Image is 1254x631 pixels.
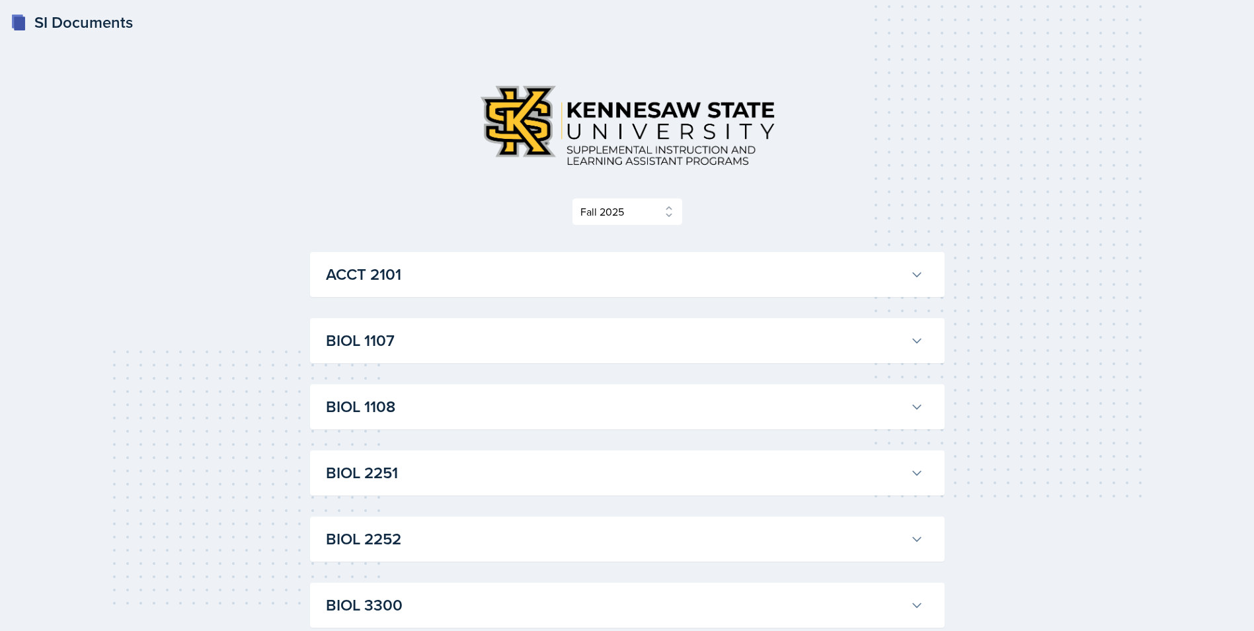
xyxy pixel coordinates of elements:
h3: BIOL 2251 [326,461,905,485]
h3: ACCT 2101 [326,263,905,286]
button: BIOL 3300 [323,591,926,620]
h3: BIOL 2252 [326,527,905,551]
img: Kennesaw State University [469,74,786,177]
button: ACCT 2101 [323,260,926,289]
button: BIOL 1108 [323,392,926,421]
button: BIOL 1107 [323,326,926,355]
h3: BIOL 1107 [326,329,905,353]
button: BIOL 2251 [323,458,926,487]
a: SI Documents [11,11,133,34]
button: BIOL 2252 [323,525,926,554]
h3: BIOL 1108 [326,395,905,419]
h3: BIOL 3300 [326,593,905,617]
